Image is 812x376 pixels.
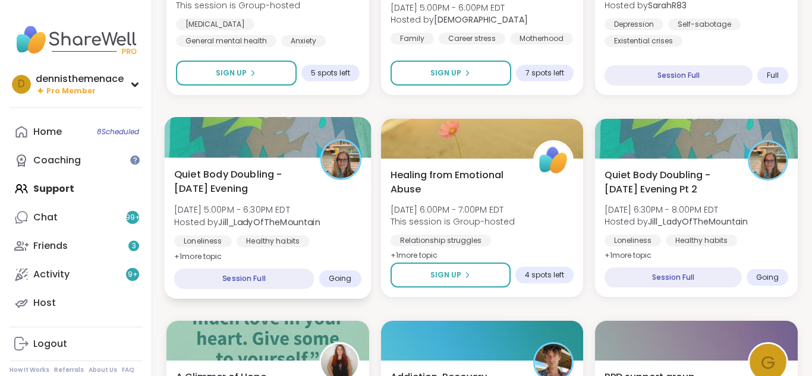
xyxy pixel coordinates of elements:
div: Home [33,125,62,138]
div: Loneliness [605,235,661,247]
div: Session Full [605,267,742,287]
div: Activity [33,268,70,281]
span: Full [767,71,779,80]
div: [MEDICAL_DATA] [176,18,254,30]
img: ShareWell Nav Logo [10,19,142,61]
button: Sign Up [391,61,512,86]
span: Quiet Body Doubling -[DATE] Evening [174,167,307,196]
span: [DATE] 6:30PM - 8:00PM EDT [605,204,748,216]
span: Going [756,273,779,282]
button: Sign Up [391,263,511,287]
span: [DATE] 6:00PM - 7:00PM EDT [391,204,515,216]
span: d [18,77,25,92]
div: Relationship struggles [391,235,491,247]
a: Friends3 [10,232,142,260]
b: Jill_LadyOfTheMountain [648,216,748,228]
div: Loneliness [174,235,232,247]
span: Quiet Body Doubling -[DATE] Evening Pt 2 [605,168,735,197]
span: 8 Scheduled [97,127,139,137]
span: 7 spots left [525,68,564,78]
div: Family [391,33,434,45]
div: Logout [33,337,67,350]
div: Session Full [605,65,753,86]
img: Jill_LadyOfTheMountain [322,141,359,178]
span: 99 + [125,213,140,223]
b: Jill_LadyOfTheMountain [218,216,320,228]
span: This session is Group-hosted [391,216,515,228]
img: Jill_LadyOfTheMountain [750,142,786,179]
span: 5 spots left [311,68,350,78]
a: Chat99+ [10,203,142,232]
div: General mental health [176,35,276,47]
div: Healthy habits [237,235,309,247]
div: Host [33,296,56,309]
iframe: Spotlight [130,155,140,165]
span: Hosted by [174,216,320,228]
span: Sign Up [430,270,461,280]
div: Career stress [439,33,505,45]
div: Self-sabotage [668,18,741,30]
span: Healing from Emotional Abuse [391,168,521,197]
span: Sign Up [216,68,247,78]
div: Depression [605,18,663,30]
a: Logout [10,330,142,358]
a: Coaching [10,146,142,175]
a: Home8Scheduled [10,118,142,146]
div: Anxiety [281,35,326,47]
div: Friends [33,239,68,252]
div: Motherhood [510,33,573,45]
span: [DATE] 5:00PM - 6:00PM EDT [391,2,528,14]
span: 9 + [128,270,138,280]
a: How It Works [10,366,49,374]
img: ShareWell [535,142,572,179]
span: Hosted by [391,14,528,26]
a: Activity9+ [10,260,142,289]
span: Going [329,274,352,283]
span: Pro Member [46,86,96,96]
div: Healthy habits [666,235,737,247]
span: 4 spots left [525,270,564,280]
div: Chat [33,211,58,224]
span: Hosted by [605,216,748,228]
div: dennisthemenace [36,72,124,86]
div: Session Full [174,268,314,289]
b: [DEMOGRAPHIC_DATA] [434,14,528,26]
span: Sign Up [430,68,461,78]
button: Sign Up [176,61,297,86]
a: About Us [89,366,117,374]
span: 3 [132,241,136,251]
div: Coaching [33,154,81,167]
a: Host [10,289,142,317]
span: [DATE] 5:00PM - 6:30PM EDT [174,204,320,216]
div: Existential crises [605,35,682,47]
a: Referrals [54,366,84,374]
a: FAQ [122,366,134,374]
